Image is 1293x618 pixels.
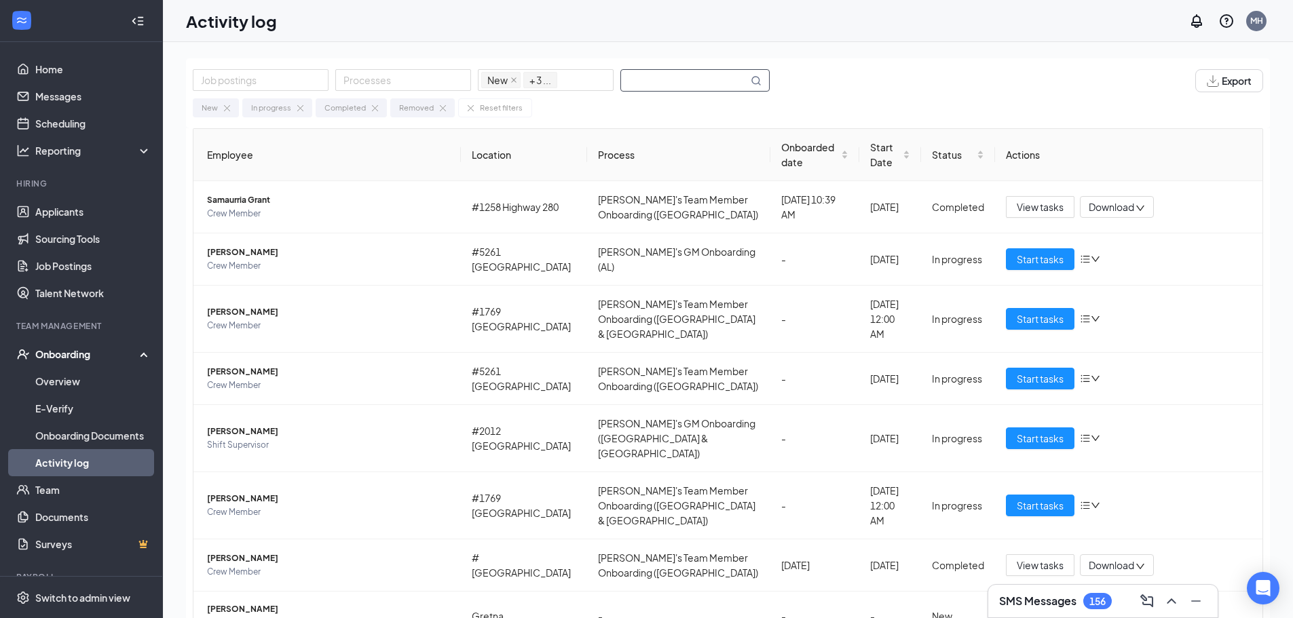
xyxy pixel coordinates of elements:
button: Start tasks [1006,368,1074,389]
span: Start tasks [1017,498,1064,513]
div: Completed [932,199,984,214]
div: [DATE] [870,431,910,446]
div: [DATE] 12:00 AM [870,296,910,341]
td: #1769 [GEOGRAPHIC_DATA] [461,472,587,539]
span: bars [1080,433,1091,444]
td: [PERSON_NAME]'s Team Member Onboarding ([GEOGRAPHIC_DATA]) [587,353,770,405]
a: Documents [35,503,151,530]
td: #5261 [GEOGRAPHIC_DATA] [461,233,587,286]
div: [DATE] 10:39 AM [781,192,848,222]
td: [PERSON_NAME]'s Team Member Onboarding ([GEOGRAPHIC_DATA]) [587,181,770,233]
div: Removed [399,102,434,114]
span: [PERSON_NAME] [207,365,450,379]
div: Switch to admin view [35,591,130,604]
span: New [487,73,508,88]
a: Talent Network [35,279,151,307]
span: [PERSON_NAME] [207,425,450,438]
span: + 3 ... [523,72,557,88]
div: [DATE] [781,558,848,573]
button: Start tasks [1006,308,1074,330]
span: down [1091,433,1100,443]
a: Overview [35,368,151,395]
span: down [1136,204,1145,213]
div: In progress [932,252,984,267]
div: Onboarding [35,347,140,361]
span: Download [1089,558,1134,573]
span: bars [1080,500,1091,511]
button: View tasks [1006,196,1074,218]
th: Actions [995,129,1262,181]
div: MH [1250,15,1263,26]
td: [PERSON_NAME]'s GM Onboarding ([GEOGRAPHIC_DATA] & [GEOGRAPHIC_DATA]) [587,405,770,472]
span: down [1091,501,1100,510]
td: #[GEOGRAPHIC_DATA] [461,539,587,592]
svg: Collapse [131,14,145,28]
span: Start tasks [1017,371,1064,386]
span: Crew Member [207,379,450,392]
span: down [1091,374,1100,383]
a: Sourcing Tools [35,225,151,252]
button: ComposeMessage [1136,590,1158,612]
td: [PERSON_NAME]'s GM Onboarding (AL) [587,233,770,286]
span: [PERSON_NAME] [207,602,450,616]
div: - [781,311,848,326]
button: View tasks [1006,554,1074,576]
a: E-Verify [35,395,151,422]
div: - [781,498,848,513]
th: Process [587,129,770,181]
span: Start Date [870,140,900,170]
svg: QuestionInfo [1218,13,1235,29]
span: Start tasks [1017,311,1064,326]
span: bars [1080,313,1091,324]
div: Open Intercom Messenger [1247,572,1279,604]
span: View tasks [1017,199,1064,214]
div: Reset filters [480,102,523,114]
div: [DATE] [870,252,910,267]
span: Crew Member [207,207,450,220]
span: New [481,72,521,88]
a: Home [35,56,151,83]
a: SurveysCrown [35,530,151,558]
th: Employee [193,129,461,181]
svg: Analysis [16,144,30,157]
a: Team [35,476,151,503]
div: 156 [1089,596,1106,607]
span: Shift Supervisor [207,438,450,452]
a: Job Postings [35,252,151,279]
div: Reporting [35,144,152,157]
th: Onboarded date [770,129,859,181]
span: + 3 ... [529,73,551,88]
a: Activity log [35,449,151,476]
span: Status [932,147,974,162]
td: #2012 [GEOGRAPHIC_DATA] [461,405,587,472]
span: Start tasks [1017,252,1064,267]
td: #1769 [GEOGRAPHIC_DATA] [461,286,587,353]
td: [PERSON_NAME]'s Team Member Onboarding ([GEOGRAPHIC_DATA]) [587,539,770,592]
div: - [781,252,848,267]
div: [DATE] [870,371,910,386]
span: Download [1089,200,1134,214]
a: Messages [35,83,151,110]
svg: WorkstreamLogo [15,14,29,27]
svg: Notifications [1188,13,1205,29]
div: In progress [932,371,984,386]
div: In progress [251,102,291,114]
svg: Minimize [1188,593,1204,609]
span: [PERSON_NAME] [207,305,450,319]
span: Start tasks [1017,431,1064,446]
td: [PERSON_NAME]'s Team Member Onboarding ([GEOGRAPHIC_DATA] & [GEOGRAPHIC_DATA]) [587,286,770,353]
h3: SMS Messages [999,594,1076,609]
div: Hiring [16,178,149,189]
div: [DATE] 12:00 AM [870,483,910,528]
a: Applicants [35,198,151,225]
span: View tasks [1017,558,1064,573]
span: Samaurria Grant [207,193,450,207]
svg: UserCheck [16,347,30,361]
span: Crew Member [207,565,450,579]
td: [PERSON_NAME]'s Team Member Onboarding ([GEOGRAPHIC_DATA] & [GEOGRAPHIC_DATA]) [587,472,770,539]
span: down [1091,254,1100,264]
svg: ComposeMessage [1139,593,1155,609]
button: Start tasks [1006,248,1074,270]
span: down [1136,562,1145,571]
div: - [781,371,848,386]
